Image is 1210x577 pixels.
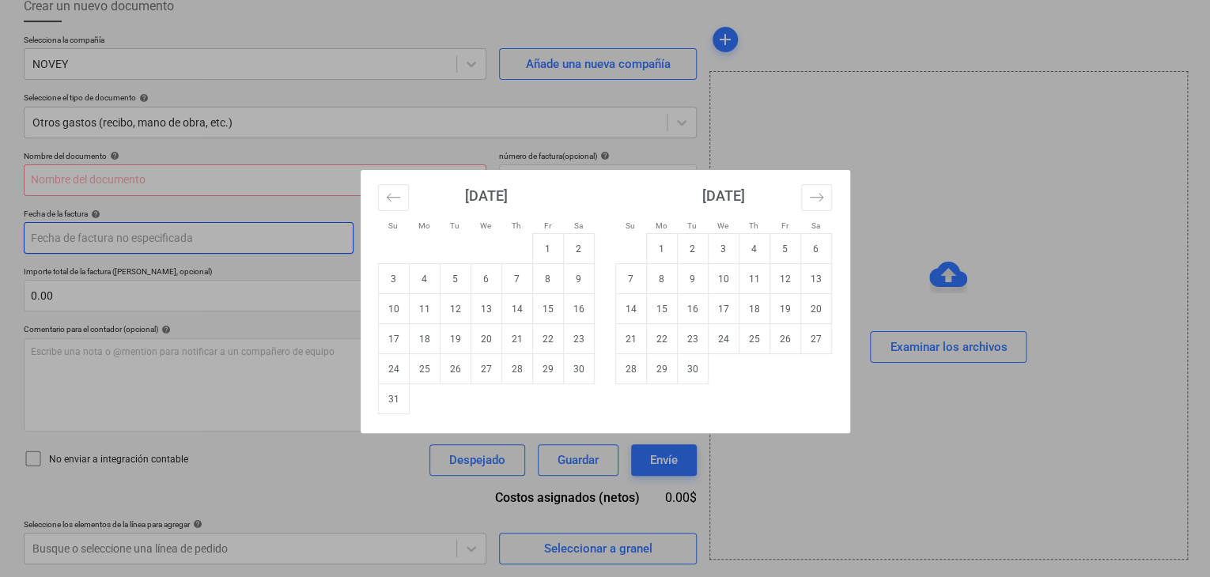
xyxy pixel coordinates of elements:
[440,324,471,354] td: Tuesday, August 19, 2025
[769,324,800,354] td: Friday, September 26, 2025
[801,184,832,211] button: Move forward to switch to the next month.
[708,294,739,324] td: Wednesday, September 17, 2025
[361,170,850,433] div: Calendar
[450,221,459,230] small: Tu
[739,264,769,294] td: Thursday, September 11, 2025
[800,324,831,354] td: Saturday, September 27, 2025
[563,234,594,264] td: Saturday, August 2, 2025
[708,234,739,264] td: Wednesday, September 3, 2025
[800,294,831,324] td: Saturday, September 20, 2025
[615,354,646,384] td: Sunday, September 28, 2025
[739,234,769,264] td: Thursday, September 4, 2025
[708,324,739,354] td: Wednesday, September 24, 2025
[574,221,583,230] small: Sa
[563,324,594,354] td: Saturday, August 23, 2025
[615,264,646,294] td: Sunday, September 7, 2025
[378,264,409,294] td: Sunday, August 3, 2025
[1131,501,1210,577] div: Widget de chat
[702,187,745,204] strong: [DATE]
[471,324,501,354] td: Wednesday, August 20, 2025
[769,234,800,264] td: Friday, September 5, 2025
[440,354,471,384] td: Tuesday, August 26, 2025
[708,264,739,294] td: Wednesday, September 10, 2025
[544,221,551,230] small: Fr
[781,221,788,230] small: Fr
[471,294,501,324] td: Wednesday, August 13, 2025
[501,324,532,354] td: Thursday, August 21, 2025
[615,324,646,354] td: Sunday, September 21, 2025
[471,354,501,384] td: Wednesday, August 27, 2025
[378,384,409,414] td: Sunday, August 31, 2025
[388,221,398,230] small: Su
[563,294,594,324] td: Saturday, August 16, 2025
[378,324,409,354] td: Sunday, August 17, 2025
[811,221,820,230] small: Sa
[717,221,728,230] small: We
[440,264,471,294] td: Tuesday, August 5, 2025
[378,294,409,324] td: Sunday, August 10, 2025
[677,234,708,264] td: Tuesday, September 2, 2025
[501,294,532,324] td: Thursday, August 14, 2025
[687,221,697,230] small: Tu
[677,294,708,324] td: Tuesday, September 16, 2025
[480,221,491,230] small: We
[409,264,440,294] td: Monday, August 4, 2025
[465,187,508,204] strong: [DATE]
[512,221,521,230] small: Th
[626,221,635,230] small: Su
[646,294,677,324] td: Monday, September 15, 2025
[563,354,594,384] td: Saturday, August 30, 2025
[440,294,471,324] td: Tuesday, August 12, 2025
[378,184,409,211] button: Move backward to switch to the previous month.
[749,221,758,230] small: Th
[501,354,532,384] td: Thursday, August 28, 2025
[501,264,532,294] td: Thursday, August 7, 2025
[646,234,677,264] td: Monday, September 1, 2025
[646,264,677,294] td: Monday, September 8, 2025
[800,234,831,264] td: Saturday, September 6, 2025
[418,221,430,230] small: Mo
[532,354,563,384] td: Friday, August 29, 2025
[532,324,563,354] td: Friday, August 22, 2025
[769,294,800,324] td: Friday, September 19, 2025
[656,221,667,230] small: Mo
[739,294,769,324] td: Thursday, September 18, 2025
[800,264,831,294] td: Saturday, September 13, 2025
[409,354,440,384] td: Monday, August 25, 2025
[532,234,563,264] td: Friday, August 1, 2025
[769,264,800,294] td: Friday, September 12, 2025
[739,324,769,354] td: Thursday, September 25, 2025
[677,264,708,294] td: Tuesday, September 9, 2025
[646,324,677,354] td: Monday, September 22, 2025
[615,294,646,324] td: Sunday, September 14, 2025
[677,354,708,384] td: Tuesday, September 30, 2025
[409,294,440,324] td: Monday, August 11, 2025
[677,324,708,354] td: Tuesday, September 23, 2025
[471,264,501,294] td: Wednesday, August 6, 2025
[532,264,563,294] td: Friday, August 8, 2025
[563,264,594,294] td: Saturday, August 9, 2025
[378,354,409,384] td: Sunday, August 24, 2025
[409,324,440,354] td: Monday, August 18, 2025
[1131,501,1210,577] iframe: Chat Widget
[532,294,563,324] td: Friday, August 15, 2025
[646,354,677,384] td: Monday, September 29, 2025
